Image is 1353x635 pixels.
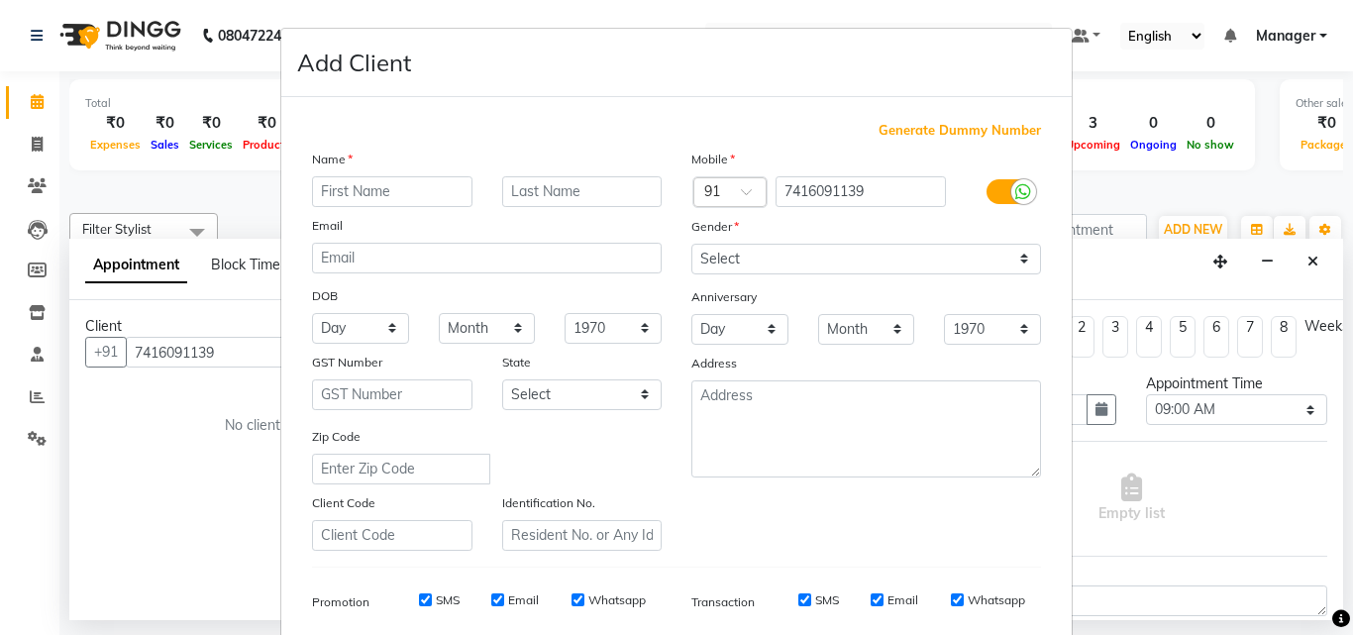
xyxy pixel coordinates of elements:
label: Name [312,151,353,168]
input: Resident No. or Any Id [502,520,663,551]
label: Client Code [312,494,375,512]
input: Email [312,243,662,273]
label: Anniversary [691,288,757,306]
label: SMS [815,591,839,609]
label: Zip Code [312,428,361,446]
label: Email [887,591,918,609]
input: First Name [312,176,472,207]
input: GST Number [312,379,472,410]
label: Identification No. [502,494,595,512]
label: Gender [691,218,739,236]
input: Enter Zip Code [312,454,490,484]
input: Client Code [312,520,472,551]
label: Transaction [691,593,755,611]
label: Whatsapp [588,591,646,609]
label: SMS [436,591,460,609]
input: Mobile [776,176,947,207]
label: Mobile [691,151,735,168]
span: Generate Dummy Number [879,121,1041,141]
label: Promotion [312,593,369,611]
label: Email [508,591,539,609]
label: Whatsapp [968,591,1025,609]
label: DOB [312,287,338,305]
label: Email [312,217,343,235]
label: Address [691,355,737,372]
h4: Add Client [297,45,411,80]
input: Last Name [502,176,663,207]
label: State [502,354,531,371]
label: GST Number [312,354,382,371]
